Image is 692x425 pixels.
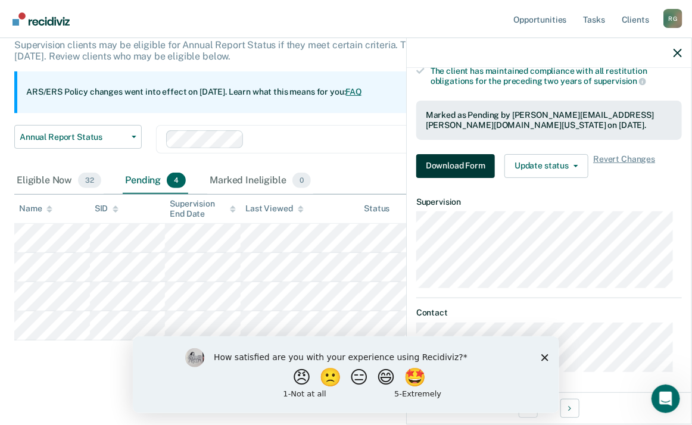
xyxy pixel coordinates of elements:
[167,173,186,188] span: 4
[95,204,119,214] div: SID
[364,204,389,214] div: Status
[431,66,682,86] div: The client has maintained compliance with all restitution obligations for the preceding two years of
[20,132,127,142] span: Annual Report Status
[426,110,672,130] div: Marked as Pending by [PERSON_NAME][EMAIL_ADDRESS][PERSON_NAME][DOMAIN_NAME][US_STATE] on [DATE].
[245,204,303,214] div: Last Viewed
[207,168,313,194] div: Marked Ineligible
[19,204,52,214] div: Name
[13,12,70,26] img: Recidiviz
[346,87,363,96] a: FAQ
[560,399,579,418] button: Next Opportunity
[594,76,646,86] span: supervision
[14,168,104,194] div: Eligible Now
[416,154,495,178] button: Download Form
[416,197,682,207] dt: Supervision
[663,9,682,28] button: Profile dropdown button
[593,154,655,178] span: Revert Changes
[416,154,500,178] a: Navigate to form link
[504,154,588,178] button: Update status
[416,308,682,318] dt: Contact
[170,199,236,219] div: Supervision End Date
[78,173,101,188] span: 32
[663,9,682,28] div: R G
[292,173,311,188] span: 0
[133,336,559,413] iframe: Survey by Kim from Recidiviz
[123,168,188,194] div: Pending
[26,86,362,98] p: ARS/ERS Policy changes went into effect on [DATE]. Learn what this means for you:
[14,39,613,62] p: Supervision clients may be eligible for Annual Report Status if they meet certain criteria. The o...
[652,385,680,413] iframe: Intercom live chat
